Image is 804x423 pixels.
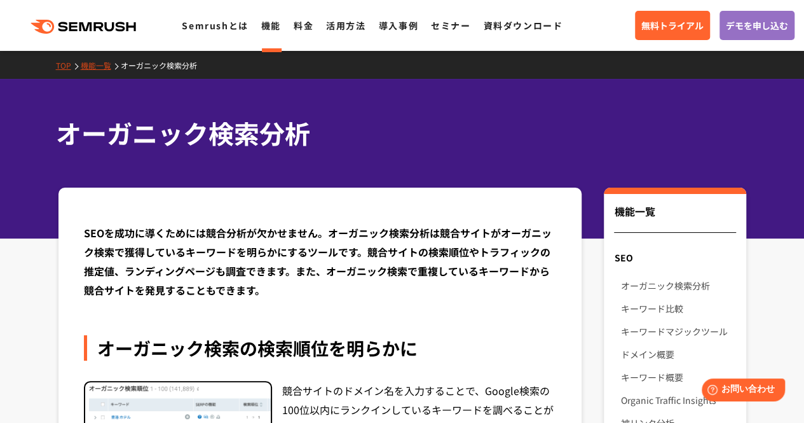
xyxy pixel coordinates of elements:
a: オーガニック検索分析 [620,274,735,297]
a: 機能 [261,19,281,32]
a: Organic Traffic Insights [620,389,735,412]
a: 機能一覧 [81,60,121,71]
span: デモを申し込む [726,18,788,32]
div: 機能一覧 [614,204,735,233]
a: キーワード概要 [620,366,735,389]
div: SEO [604,246,746,269]
span: 無料トライアル [641,18,704,32]
a: 導入事例 [379,19,418,32]
a: キーワード比較 [620,297,735,320]
a: キーワードマジックツール [620,320,735,343]
a: ドメイン概要 [620,343,735,366]
a: 活用方法 [326,19,365,32]
a: 料金 [294,19,313,32]
div: SEOを成功に導くためには競合分析が欠かせません。オーガニック検索分析は競合サイトがオーガニック検索で獲得しているキーワードを明らかにするツールです。競合サイトの検索順位やトラフィックの推定値、... [84,223,557,300]
a: セミナー [431,19,470,32]
a: TOP [56,60,81,71]
a: Semrushとは [182,19,248,32]
div: オーガニック検索の検索順位を明らかに [84,335,557,361]
a: オーガニック検索分析 [121,60,207,71]
a: デモを申し込む [719,11,794,40]
a: 無料トライアル [635,11,710,40]
a: 資料ダウンロード [483,19,562,32]
iframe: Help widget launcher [691,373,790,409]
h1: オーガニック検索分析 [56,114,736,152]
